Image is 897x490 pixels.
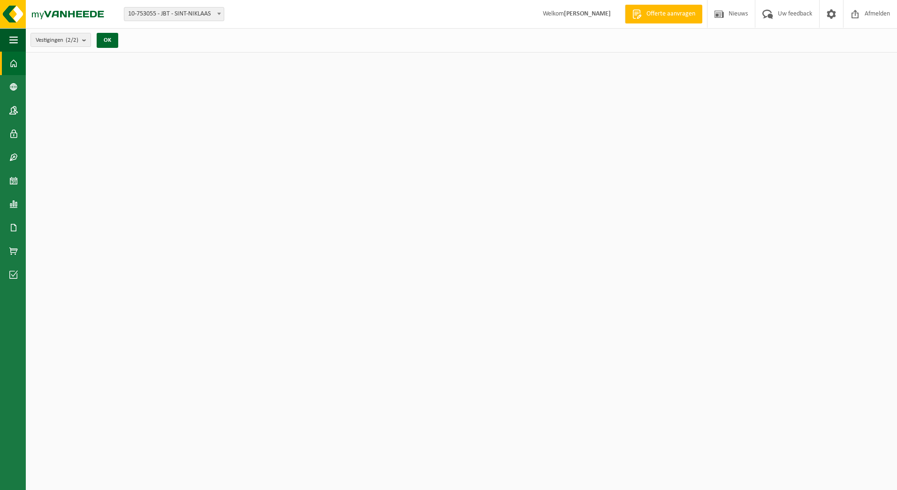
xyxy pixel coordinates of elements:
button: Vestigingen(2/2) [30,33,91,47]
span: Offerte aanvragen [644,9,698,19]
button: OK [97,33,118,48]
span: Vestigingen [36,33,78,47]
strong: [PERSON_NAME] [564,10,611,17]
span: 10-753055 - JBT - SINT-NIKLAAS [124,8,224,21]
a: Offerte aanvragen [625,5,702,23]
count: (2/2) [66,37,78,43]
span: 10-753055 - JBT - SINT-NIKLAAS [124,7,224,21]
